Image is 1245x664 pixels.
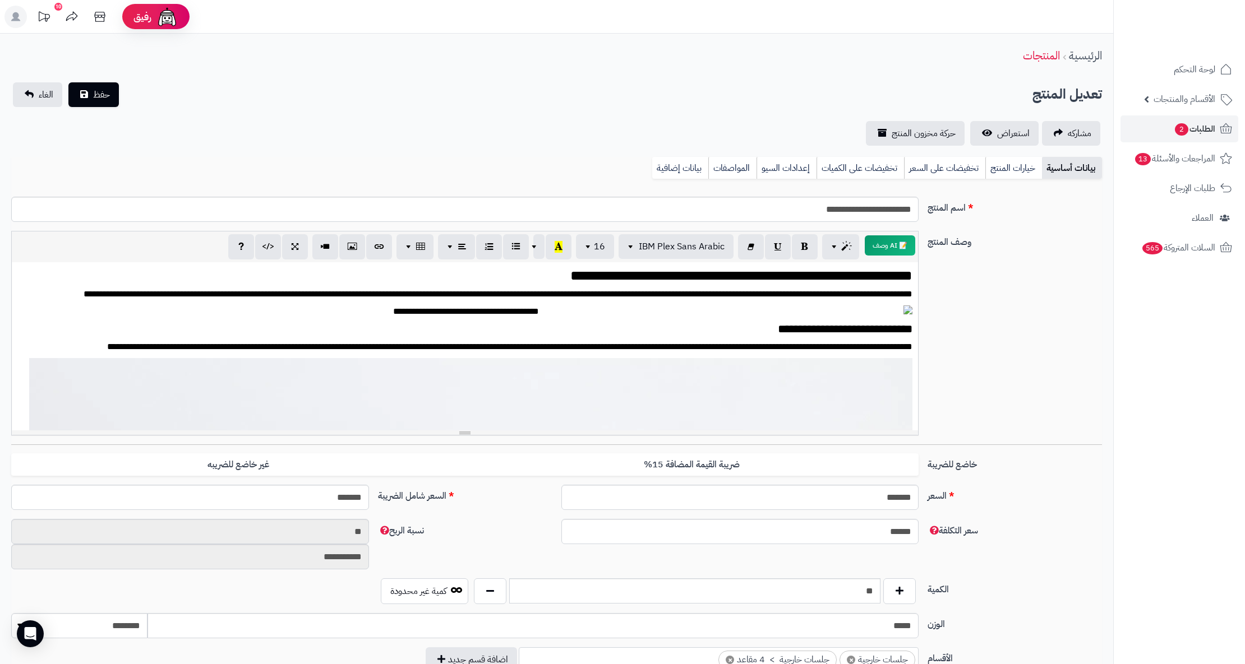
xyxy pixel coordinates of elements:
[619,234,734,259] button: IBM Plex Sans Arabic
[1174,62,1215,77] span: لوحة التحكم
[1134,151,1215,166] span: المراجعات والأسئلة
[923,453,1106,471] label: خاضع للضريبة
[11,453,465,476] label: غير خاضع للضريبه
[1042,121,1100,146] a: مشاركه
[865,235,915,256] button: 📝 AI وصف
[54,3,62,11] div: 10
[68,82,119,107] button: حفظ
[1120,234,1238,261] a: السلات المتروكة565
[1042,157,1102,179] a: بيانات أساسية
[904,157,985,179] a: تخفيضات على السعر
[576,234,614,259] button: 16
[1169,24,1234,47] img: logo-2.png
[923,231,1106,249] label: وصف المنتج
[639,240,725,253] span: IBM Plex Sans Arabic
[1192,210,1214,226] span: العملاء
[1170,180,1215,196] span: طلبات الإرجاع
[465,453,919,476] label: ضريبة القيمة المضافة 15%
[1174,121,1215,137] span: الطلبات
[1068,127,1091,140] span: مشاركه
[923,578,1106,596] label: الكمية
[133,10,151,24] span: رفيق
[928,524,978,537] span: سعر التكلفة
[1023,47,1060,64] a: المنتجات
[1120,145,1238,172] a: المراجعات والأسئلة13
[1154,91,1215,107] span: الأقسام والمنتجات
[923,197,1106,215] label: اسم المنتج
[39,88,53,101] span: الغاء
[847,656,855,664] span: ×
[817,157,904,179] a: تخفيضات على الكميات
[1135,153,1151,166] span: 13
[1069,47,1102,64] a: الرئيسية
[708,157,757,179] a: المواصفات
[923,613,1106,631] label: الوزن
[30,6,58,31] a: تحديثات المنصة
[1141,240,1215,256] span: السلات المتروكة
[1120,175,1238,202] a: طلبات الإرجاع
[757,157,817,179] a: إعدادات السيو
[17,620,44,647] div: Open Intercom Messenger
[726,656,734,664] span: ×
[1032,83,1102,106] h2: تعديل المنتج
[93,88,110,101] span: حفظ
[1120,205,1238,231] a: العملاء
[1175,123,1189,136] span: 2
[923,485,1106,503] label: السعر
[970,121,1039,146] a: استعراض
[594,240,605,253] span: 16
[1142,242,1163,255] span: 565
[652,157,708,179] a: بيانات إضافية
[13,82,62,107] a: الغاء
[378,524,424,537] span: نسبة الربح
[866,121,965,146] a: حركة مخزون المنتج
[892,127,956,140] span: حركة مخزون المنتج
[156,6,178,28] img: ai-face.png
[997,127,1030,140] span: استعراض
[374,485,557,503] label: السعر شامل الضريبة
[985,157,1042,179] a: خيارات المنتج
[1120,115,1238,142] a: الطلبات2
[1120,56,1238,83] a: لوحة التحكم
